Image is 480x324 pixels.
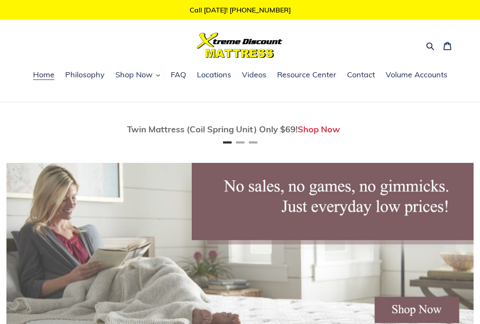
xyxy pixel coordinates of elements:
span: Shop Now [115,70,153,80]
a: Locations [193,69,235,82]
button: Page 3 [249,141,257,144]
a: Resource Center [273,69,341,82]
a: Home [29,69,59,82]
a: Volume Accounts [381,69,452,82]
span: Contact [347,70,375,80]
span: Videos [242,70,266,80]
span: FAQ [171,70,186,80]
a: Shop Now [298,124,340,134]
span: Twin Mattress (Coil Spring Unit) Only $69! [127,124,298,134]
a: Contact [343,69,379,82]
span: Locations [197,70,231,80]
button: Page 1 [223,141,232,144]
img: Xtreme Discount Mattress [197,33,283,58]
span: Home [33,70,54,80]
span: Volume Accounts [386,70,447,80]
a: Philosophy [61,69,109,82]
span: Resource Center [277,70,336,80]
button: Shop Now [111,69,164,82]
button: Page 2 [236,141,245,144]
a: FAQ [166,69,190,82]
span: Philosophy [65,70,105,80]
a: Videos [238,69,271,82]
